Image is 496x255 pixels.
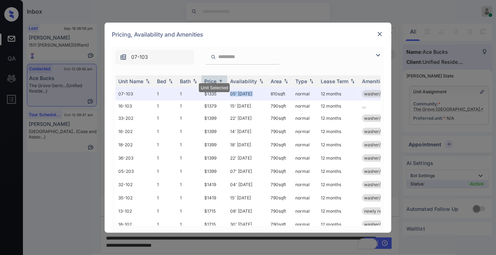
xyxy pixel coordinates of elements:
[268,87,292,100] td: 810 sqft
[201,178,227,191] td: $1419
[154,100,177,112] td: 1
[154,151,177,165] td: 1
[105,23,391,46] div: Pricing, Availability and Amenities
[318,191,359,204] td: 12 months
[318,178,359,191] td: 12 months
[292,112,318,125] td: normal
[268,204,292,218] td: 790 sqft
[318,151,359,165] td: 12 months
[227,165,268,178] td: 07' [DATE]
[292,87,318,100] td: normal
[268,165,292,178] td: 790 sqft
[292,100,318,112] td: normal
[268,178,292,191] td: 790 sqft
[201,100,227,112] td: $1379
[227,112,268,125] td: 22' [DATE]
[364,142,392,147] span: washer/dryer
[364,222,392,227] span: washer/dryer
[349,79,356,84] img: sorting
[292,125,318,138] td: normal
[318,125,359,138] td: 12 months
[177,204,201,218] td: 1
[292,151,318,165] td: normal
[177,100,201,112] td: 1
[230,78,257,84] div: Availability
[227,204,268,218] td: 08' [DATE]
[120,53,127,61] img: icon-zuma
[201,151,227,165] td: $1399
[271,78,282,84] div: Area
[154,178,177,191] td: 1
[201,165,227,178] td: $1399
[318,218,359,231] td: 12 months
[227,191,268,204] td: 15' [DATE]
[217,79,224,84] img: sorting
[227,218,268,231] td: 30' [DATE]
[364,169,392,174] span: washer/dryer
[268,218,292,231] td: 790 sqft
[268,125,292,138] td: 790 sqft
[308,79,315,84] img: sorting
[292,204,318,218] td: normal
[154,218,177,231] td: 1
[227,138,268,151] td: 18' [DATE]
[268,191,292,204] td: 790 sqft
[201,138,227,151] td: $1399
[154,165,177,178] td: 1
[201,204,227,218] td: $1715
[154,125,177,138] td: 1
[115,112,154,125] td: 33-202
[292,138,318,151] td: normal
[227,100,268,112] td: 15' [DATE]
[177,191,201,204] td: 1
[362,78,386,84] div: Amenities
[364,155,392,161] span: washer/dryer
[157,78,166,84] div: Bed
[144,79,151,84] img: sorting
[201,112,227,125] td: $1399
[131,53,148,61] span: 07-103
[201,125,227,138] td: $1399
[118,78,143,84] div: Unit Name
[318,138,359,151] td: 12 months
[268,151,292,165] td: 790 sqft
[318,100,359,112] td: 12 months
[191,79,199,84] img: sorting
[318,112,359,125] td: 12 months
[292,165,318,178] td: normal
[292,191,318,204] td: normal
[364,195,392,200] span: washer/dryer
[167,79,174,84] img: sorting
[268,100,292,112] td: 790 sqft
[318,87,359,100] td: 12 months
[177,178,201,191] td: 1
[268,138,292,151] td: 790 sqft
[115,151,154,165] td: 36-203
[115,125,154,138] td: 16-202
[154,204,177,218] td: 1
[364,115,392,121] span: washer/dryer
[211,54,216,60] img: icon-zuma
[115,165,154,178] td: 05-203
[227,87,268,100] td: 05' [DATE]
[115,204,154,218] td: 13-102
[364,129,392,134] span: washer/dryer
[180,78,191,84] div: Bath
[154,191,177,204] td: 1
[258,79,265,84] img: sorting
[154,87,177,100] td: 1
[364,91,392,96] span: washer/dryer
[227,178,268,191] td: 04' [DATE]
[115,87,154,100] td: 07-103
[201,87,227,100] td: $1335
[201,218,227,231] td: $1715
[115,191,154,204] td: 35-102
[282,79,290,84] img: sorting
[177,218,201,231] td: 1
[115,178,154,191] td: 32-102
[376,30,383,38] img: close
[292,218,318,231] td: normal
[177,138,201,151] td: 1
[115,100,154,112] td: 16-103
[177,165,201,178] td: 1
